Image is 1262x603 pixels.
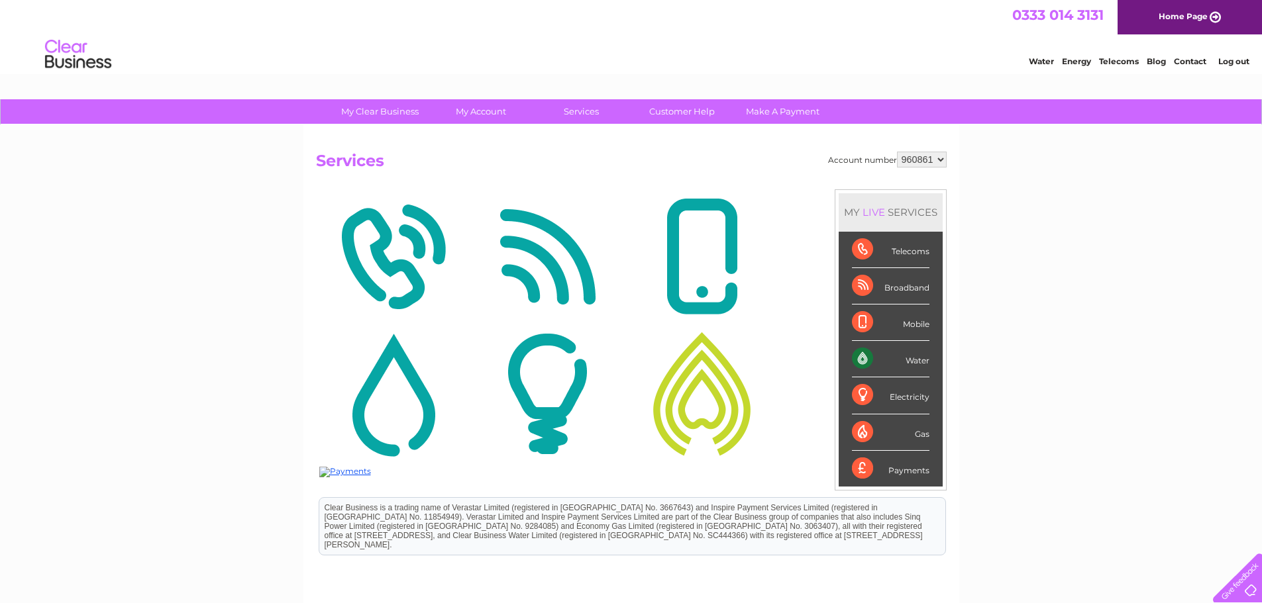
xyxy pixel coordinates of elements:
[852,268,929,304] div: Broadband
[852,377,929,414] div: Electricity
[852,304,929,341] div: Mobile
[627,99,737,124] a: Customer Help
[1012,7,1104,23] a: 0333 014 3131
[1218,56,1249,66] a: Log out
[852,341,929,377] div: Water
[628,330,776,458] img: Gas
[319,193,467,321] img: Telecoms
[325,99,435,124] a: My Clear Business
[728,99,837,124] a: Make A Payment
[839,193,943,231] div: MY SERVICES
[1147,56,1166,66] a: Blog
[426,99,535,124] a: My Account
[1099,56,1139,66] a: Telecoms
[474,330,621,458] img: Electricity
[3,7,629,64] div: Clear Business is a trading name of Verastar Limited (registered in [GEOGRAPHIC_DATA] No. 3667643...
[319,330,467,458] img: Water
[44,34,112,75] img: logo.png
[852,414,929,451] div: Gas
[628,193,776,321] img: Mobile
[1174,56,1206,66] a: Contact
[852,451,929,487] div: Payments
[316,152,947,177] h2: Services
[319,467,371,477] img: Payments
[1029,56,1054,66] a: Water
[852,232,929,268] div: Telecoms
[828,152,947,167] div: Account number
[860,206,888,218] div: LIVE
[474,193,621,321] img: Broadband
[527,99,636,124] a: Services
[1062,56,1091,66] a: Energy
